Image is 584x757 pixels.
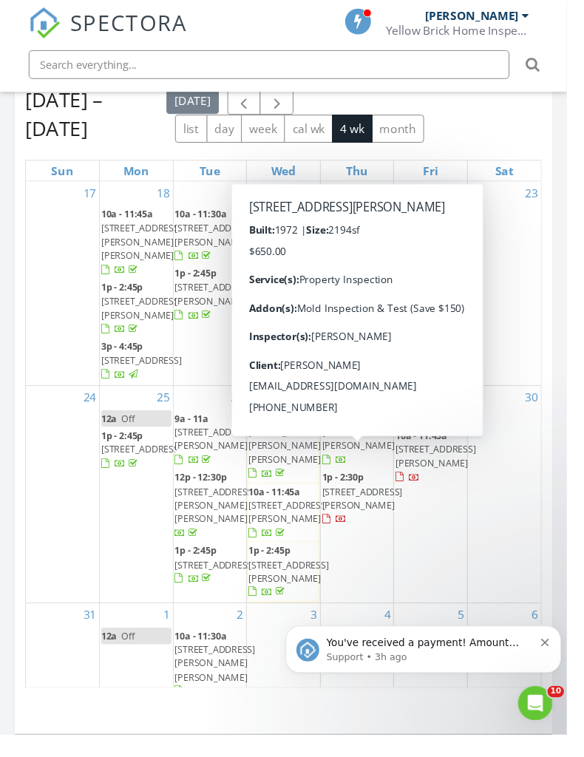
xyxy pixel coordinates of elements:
[104,228,187,270] span: [STREET_ADDRESS][PERSON_NAME][PERSON_NAME]
[83,398,102,421] a: Go to August 24, 2025
[180,662,263,704] span: [STREET_ADDRESS][PERSON_NAME][PERSON_NAME]
[104,214,187,284] a: 10a - 11:45a [STREET_ADDRESS][PERSON_NAME][PERSON_NAME]
[534,707,569,742] iframe: Intercom live chat
[159,398,178,421] a: Go to August 25, 2025
[180,485,234,498] span: 12p - 12:30p
[180,423,253,483] a: 9a - 11a [STREET_ADDRESS][PERSON_NAME]
[104,364,187,378] span: [STREET_ADDRESS]
[332,289,415,330] span: [STREET_ADDRESS][PERSON_NAME][PERSON_NAME]
[383,118,438,147] button: month
[256,500,309,513] span: 10a - 11:45a
[104,214,157,227] span: 10a - 11:45a
[83,622,102,645] a: Go to August 31, 2025
[256,560,339,617] a: 1p - 2:45p [STREET_ADDRESS][PERSON_NAME]
[180,485,263,555] a: 12p - 12:30p [STREET_ADDRESS][PERSON_NAME][PERSON_NAME]
[180,289,263,316] span: [STREET_ADDRESS][PERSON_NAME]
[180,648,234,662] span: 10a - 11:30a
[172,89,225,118] button: [DATE]
[433,166,455,186] a: Friday
[462,398,481,421] a: Go to August 29, 2025
[180,575,263,588] span: [STREET_ADDRESS]
[104,424,120,438] span: 12a
[332,423,404,483] a: 10a - 12p [STREET_ADDRESS][PERSON_NAME]
[30,20,194,51] a: SPECTORA
[332,483,404,544] a: 1p - 2:30p [STREET_ADDRESS][PERSON_NAME]
[256,424,304,438] span: 9a - 10:45a
[256,500,339,556] a: 10a - 11:45a [STREET_ADDRESS][PERSON_NAME]
[124,166,157,186] a: Monday
[180,647,253,722] a: 10a - 11:30a [STREET_ADDRESS][PERSON_NAME][PERSON_NAME]
[256,559,328,619] a: 1p - 2:45p [STREET_ADDRESS][PERSON_NAME]
[256,438,339,480] span: [STREET_ADDRESS][PERSON_NAME][PERSON_NAME]
[507,166,532,186] a: Saturday
[180,275,223,288] span: 1p - 2:45p
[256,424,339,495] a: 9a - 10:45a [STREET_ADDRESS][PERSON_NAME][PERSON_NAME]
[104,288,177,348] a: 1p - 2:45p [STREET_ADDRESS][PERSON_NAME]
[256,274,339,288] span: [STREET_ADDRESS]
[26,88,172,147] h2: [DATE] – [DATE]
[268,89,302,119] button: Next
[276,166,308,186] a: Wednesday
[178,187,254,397] td: Go to August 19, 2025
[407,442,461,455] span: 10a - 11:45a
[330,187,406,397] td: Go to August 21, 2025
[256,214,317,227] span: 8:30a - 10:30a
[256,306,328,367] a: 1:30p - 3p [STREET_ADDRESS][PERSON_NAME]
[256,228,315,256] span: Doctors Appointment
[407,424,424,438] span: 12a
[104,289,147,302] span: 1p - 2:45p
[288,614,584,717] iframe: Intercom notifications message
[180,274,253,334] a: 1p - 2:45p [STREET_ADDRESS][PERSON_NAME]
[234,89,269,119] button: Previous
[180,559,253,605] a: 1p - 2:45p [STREET_ADDRESS]
[203,166,230,186] a: Tuesday
[256,322,339,349] span: [STREET_ADDRESS][PERSON_NAME]
[256,308,339,364] a: 1:30p - 3p [STREET_ADDRESS][PERSON_NAME]
[256,575,339,602] span: [STREET_ADDRESS][PERSON_NAME]
[256,514,339,541] span: [STREET_ADDRESS][PERSON_NAME]
[332,214,425,270] a: 10a - 11:30a 206 cr [GEOGRAPHIC_DATA][PERSON_NAME]
[27,187,103,397] td: Go to August 17, 2025
[180,228,263,256] span: [STREET_ADDRESS][PERSON_NAME]
[293,118,343,147] button: cal wk
[125,424,139,438] span: Off
[180,424,263,481] a: 9a - 11a [STREET_ADDRESS][PERSON_NAME]
[104,442,147,455] span: 1p - 2:45p
[30,52,525,81] input: Search everything...
[256,423,328,498] a: 9a - 10:45a [STREET_ADDRESS][PERSON_NAME][PERSON_NAME]
[332,500,415,527] span: [STREET_ADDRESS][PERSON_NAME]
[386,187,405,211] a: Go to August 21, 2025
[310,398,330,421] a: Go to August 27, 2025
[438,9,534,24] div: [PERSON_NAME]
[406,397,482,621] td: Go to August 29, 2025
[310,187,330,211] a: Go to August 20, 2025
[104,289,187,345] a: 1p - 2:45p [STREET_ADDRESS][PERSON_NAME]
[104,304,187,331] span: [STREET_ADDRESS][PERSON_NAME]
[180,424,215,438] span: 9a - 11a
[332,274,404,348] a: 1p - 3p [STREET_ADDRESS][PERSON_NAME][PERSON_NAME]
[234,398,254,421] a: Go to August 26, 2025
[159,187,178,211] a: Go to August 18, 2025
[386,398,405,421] a: Go to August 28, 2025
[241,622,254,645] a: Go to September 2, 2025
[256,260,296,274] span: 11a - 12p
[332,485,415,541] a: 1p - 2:30p [STREET_ADDRESS][PERSON_NAME]
[332,485,375,498] span: 1p - 2:30p
[407,442,490,498] a: 10a - 11:45a [STREET_ADDRESS][PERSON_NAME]
[256,308,299,321] span: 1:30p - 3p
[462,187,481,211] a: Go to August 22, 2025
[407,214,424,227] span: 12a
[332,424,372,438] span: 10a - 12p
[332,438,415,466] span: [STREET_ADDRESS][PERSON_NAME]
[256,260,339,302] a: 11a - 12p [STREET_ADDRESS]
[103,187,179,397] td: Go to August 18, 2025
[353,166,382,186] a: Thursday
[538,398,557,421] a: Go to August 30, 2025
[256,498,328,559] a: 10a - 11:45a [STREET_ADDRESS][PERSON_NAME]
[104,212,177,287] a: 10a - 11:45a [STREET_ADDRESS][PERSON_NAME][PERSON_NAME]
